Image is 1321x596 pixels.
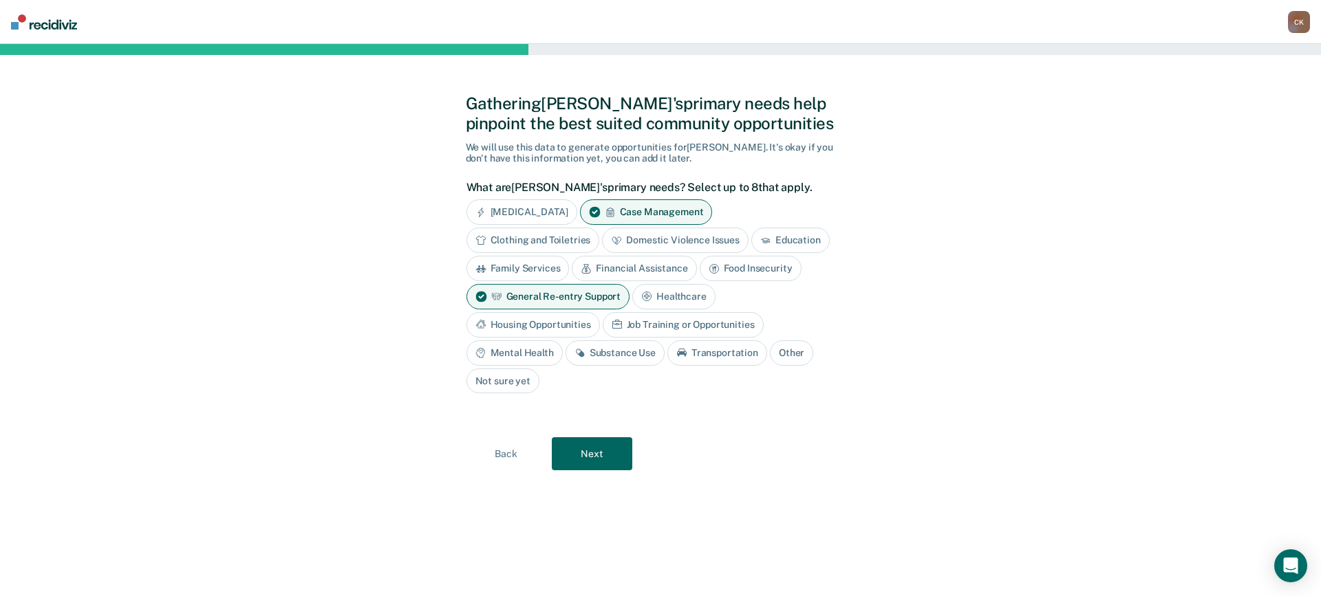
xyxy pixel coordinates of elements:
div: General Re-entry Support [466,284,630,309]
div: Financial Assistance [572,256,696,281]
div: Food Insecurity [700,256,802,281]
div: Job Training or Opportunities [603,312,764,338]
img: Recidiviz [11,14,77,30]
div: Gathering [PERSON_NAME]'s primary needs help pinpoint the best suited community opportunities [466,93,856,133]
div: Family Services [466,256,570,281]
div: C K [1288,11,1310,33]
div: Substance Use [566,340,665,366]
div: Healthcare [632,284,716,309]
button: Next [552,437,632,470]
div: [MEDICAL_DATA] [466,199,577,225]
div: Transportation [667,340,767,366]
div: Housing Opportunities [466,312,600,338]
div: Domestic Violence Issues [602,228,749,253]
div: We will use this data to generate opportunities for [PERSON_NAME] . It's okay if you don't have t... [466,142,856,165]
div: Case Management [580,199,713,225]
button: Back [466,437,546,470]
div: Education [751,228,830,253]
div: Other [770,340,813,366]
div: Clothing and Toiletries [466,228,600,253]
div: Mental Health [466,340,563,366]
label: What are [PERSON_NAME]'s primary needs? Select up to 8 that apply. [466,181,848,194]
button: CK [1288,11,1310,33]
div: Open Intercom Messenger [1274,549,1307,582]
div: Not sure yet [466,368,539,394]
